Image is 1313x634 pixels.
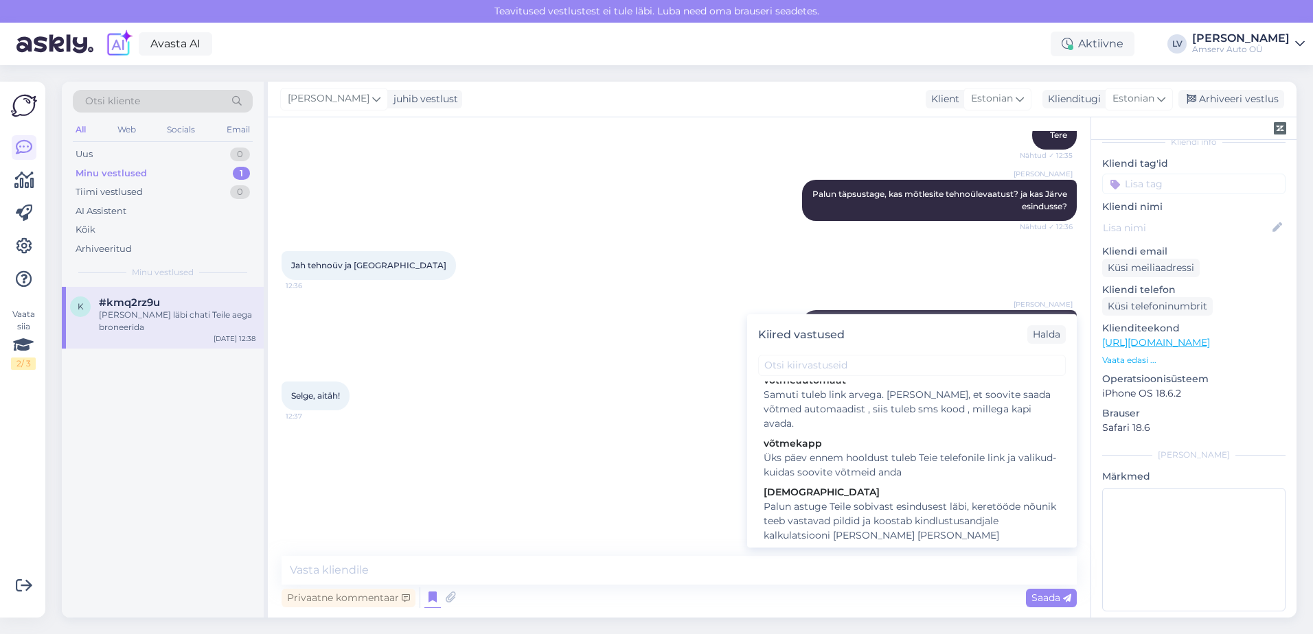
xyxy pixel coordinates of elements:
span: k [78,301,84,312]
div: All [73,121,89,139]
span: [PERSON_NAME] [1014,299,1073,309]
div: Üks päev ennem hooldust tuleb Teie telefonile link ja valikud- kuidas soovite võtmeid anda [764,451,1060,480]
div: 2 / 3 [11,357,36,370]
div: Web [115,121,139,139]
span: Nähtud ✓ 12:35 [1020,150,1073,161]
span: Nähtud ✓ 12:36 [1020,222,1073,232]
div: Küsi meiliaadressi [1102,259,1200,277]
div: Tiimi vestlused [76,185,143,199]
span: Estonian [971,91,1013,106]
div: Kõik [76,223,95,237]
div: Socials [164,121,198,139]
p: Operatsioonisüsteem [1102,372,1286,386]
a: Avasta AI [139,32,212,56]
input: Lisa tag [1102,174,1286,194]
div: 1 [233,167,250,180]
div: Klient [926,92,959,106]
span: Jah tehnoüv ja [GEOGRAPHIC_DATA] [291,260,446,270]
div: Aktiivne [1051,32,1134,56]
span: Minu vestlused [132,266,194,279]
div: Uus [76,148,93,161]
div: Email [224,121,253,139]
span: Estonian [1112,91,1154,106]
div: 0 [230,185,250,199]
div: LV [1167,34,1187,54]
p: Kliendi nimi [1102,200,1286,214]
div: juhib vestlust [388,92,458,106]
p: iPhone OS 18.6.2 [1102,386,1286,401]
div: Halda [1027,325,1066,344]
span: [PERSON_NAME] [1014,169,1073,179]
div: [PERSON_NAME] läbi chati Teile aega broneerida [99,309,255,333]
div: Klienditugi [1042,92,1101,106]
div: [DATE] 12:38 [214,333,255,344]
p: Märkmed [1102,469,1286,484]
img: zendesk [1274,122,1286,134]
p: Kliendi telefon [1102,283,1286,297]
div: Minu vestlused [76,167,147,180]
span: #kmq2rz9u [99,296,160,309]
div: Vaata siia [11,308,36,370]
a: [URL][DOMAIN_NAME] [1102,336,1210,349]
img: Askly Logo [11,93,37,119]
div: Palun astuge Teile sobivast esindusest läbi, keretööde nõunik teeb vastavad pildid ja koostab kin... [764,500,1060,572]
span: Palun täpsustage, kas mõtlesite tehnoülevaatust? ja kas Järve esindusse? [812,189,1069,211]
p: Kliendi tag'id [1102,156,1286,171]
p: Vaata edasi ... [1102,354,1286,366]
span: Otsi kliente [85,94,140,108]
div: Arhiveeritud [76,242,132,256]
div: võtmekapp [764,436,1060,451]
div: Kliendi info [1102,136,1286,148]
div: 0 [230,148,250,161]
div: Samuti tuleb link arvega. [PERSON_NAME], et soovite saada võtmed automaadist , siis tuleb sms koo... [764,388,1060,431]
p: Kliendi email [1102,244,1286,259]
div: Amserv Auto OÜ [1192,44,1290,55]
div: Arhiveeri vestlus [1178,90,1284,108]
p: Safari 18.6 [1102,421,1286,435]
div: AI Assistent [76,204,126,218]
span: Selge, aitäh! [291,390,340,401]
div: Kiired vastused [758,327,845,343]
p: Brauser [1102,406,1286,421]
span: [PERSON_NAME] [288,91,369,106]
span: 12:37 [286,411,337,421]
span: 12:36 [286,281,337,291]
img: explore-ai [104,30,133,58]
div: Privaatne kommentaar [282,589,415,607]
input: Lisa nimi [1103,220,1270,235]
div: [PERSON_NAME] [1102,449,1286,461]
span: Saada [1031,591,1071,604]
input: Otsi kiirvastuseid [758,355,1066,376]
span: Tere [1050,130,1067,140]
div: Küsi telefoninumbrit [1102,297,1213,316]
div: [DEMOGRAPHIC_DATA] [764,485,1060,500]
div: [PERSON_NAME] [1192,33,1290,44]
p: Klienditeekond [1102,321,1286,336]
a: [PERSON_NAME]Amserv Auto OÜ [1192,33,1305,55]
